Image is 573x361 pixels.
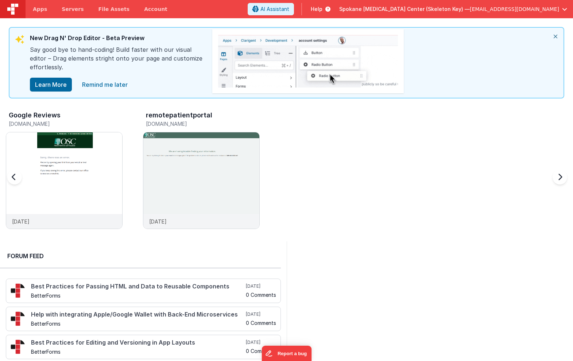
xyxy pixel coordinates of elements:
button: Learn More [30,78,72,92]
img: 295_2.png [11,283,25,298]
span: Spokane [MEDICAL_DATA] Center (Skeleton Key) — [339,5,470,13]
h4: Best Practices for Passing HTML and Data to Reusable Components [31,283,244,290]
button: AI Assistant [248,3,294,15]
span: File Assets [98,5,130,13]
h5: BetterForms [31,321,244,326]
img: 295_2.png [11,311,25,326]
span: AI Assistant [260,5,289,13]
a: Best Practices for Editing and Versioning in App Layouts BetterForms [DATE] 0 Comments [6,335,281,359]
span: Servers [62,5,84,13]
button: Spokane [MEDICAL_DATA] Center (Skeleton Key) — [EMAIL_ADDRESS][DOMAIN_NAME] [339,5,567,13]
h5: 0 Comments [246,320,276,326]
h5: BetterForms [31,293,244,298]
h5: [DOMAIN_NAME] [9,121,123,127]
i: close [547,28,564,45]
a: Help with integrating Apple/Google Wallet with Back-End Microservices BetterForms [DATE] 0 Comments [6,307,281,331]
h5: [DATE] [246,311,276,317]
h5: BetterForms [31,349,244,354]
div: New Drag N' Drop Editor - Beta Preview [30,34,205,45]
h5: 0 Comments [246,292,276,298]
a: Best Practices for Passing HTML and Data to Reusable Components BetterForms [DATE] 0 Comments [6,279,281,303]
a: close [78,77,132,92]
div: Say good bye to hand-coding! Build faster with our visual editor – Drag elements stright onto you... [30,45,205,77]
h2: Forum Feed [7,252,274,260]
h3: remotepatientportal [146,112,212,119]
h5: [DATE] [246,339,276,345]
h3: Google Reviews [9,112,61,119]
span: Help [311,5,322,13]
h5: [DOMAIN_NAME] [146,121,260,127]
iframe: Marker.io feedback button [262,346,311,361]
h5: [DATE] [246,283,276,289]
h4: Best Practices for Editing and Versioning in App Layouts [31,339,244,346]
p: [DATE] [149,218,167,225]
span: [EMAIL_ADDRESS][DOMAIN_NAME] [470,5,559,13]
img: 295_2.png [11,339,25,354]
span: Apps [33,5,47,13]
h5: 0 Comments [246,348,276,354]
h4: Help with integrating Apple/Google Wallet with Back-End Microservices [31,311,244,318]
